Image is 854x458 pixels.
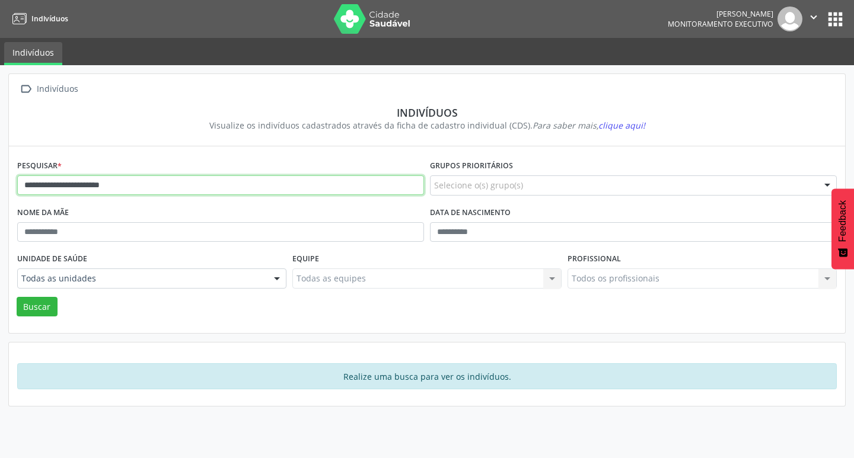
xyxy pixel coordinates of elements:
[802,7,825,31] button: 
[533,120,645,131] i: Para saber mais,
[4,42,62,65] a: Indivíduos
[17,297,58,317] button: Buscar
[17,363,837,389] div: Realize uma busca para ver os indivíduos.
[26,119,828,132] div: Visualize os indivíduos cadastrados através da ficha de cadastro individual (CDS).
[825,9,846,30] button: apps
[434,179,523,191] span: Selecione o(s) grupo(s)
[26,106,828,119] div: Indivíduos
[430,204,511,222] label: Data de nascimento
[777,7,802,31] img: img
[17,204,69,222] label: Nome da mãe
[17,157,62,175] label: Pesquisar
[34,81,80,98] div: Indivíduos
[598,120,645,131] span: clique aqui!
[668,19,773,29] span: Monitoramento Executivo
[8,9,68,28] a: Indivíduos
[292,250,319,268] label: Equipe
[837,200,848,242] span: Feedback
[668,9,773,19] div: [PERSON_NAME]
[568,250,621,268] label: Profissional
[831,188,854,269] button: Feedback - Mostrar pesquisa
[17,81,34,98] i: 
[17,250,87,268] label: Unidade de saúde
[430,157,513,175] label: Grupos prioritários
[31,14,68,24] span: Indivíduos
[17,81,80,98] a:  Indivíduos
[21,273,262,284] span: Todas as unidades
[807,11,820,24] i: 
